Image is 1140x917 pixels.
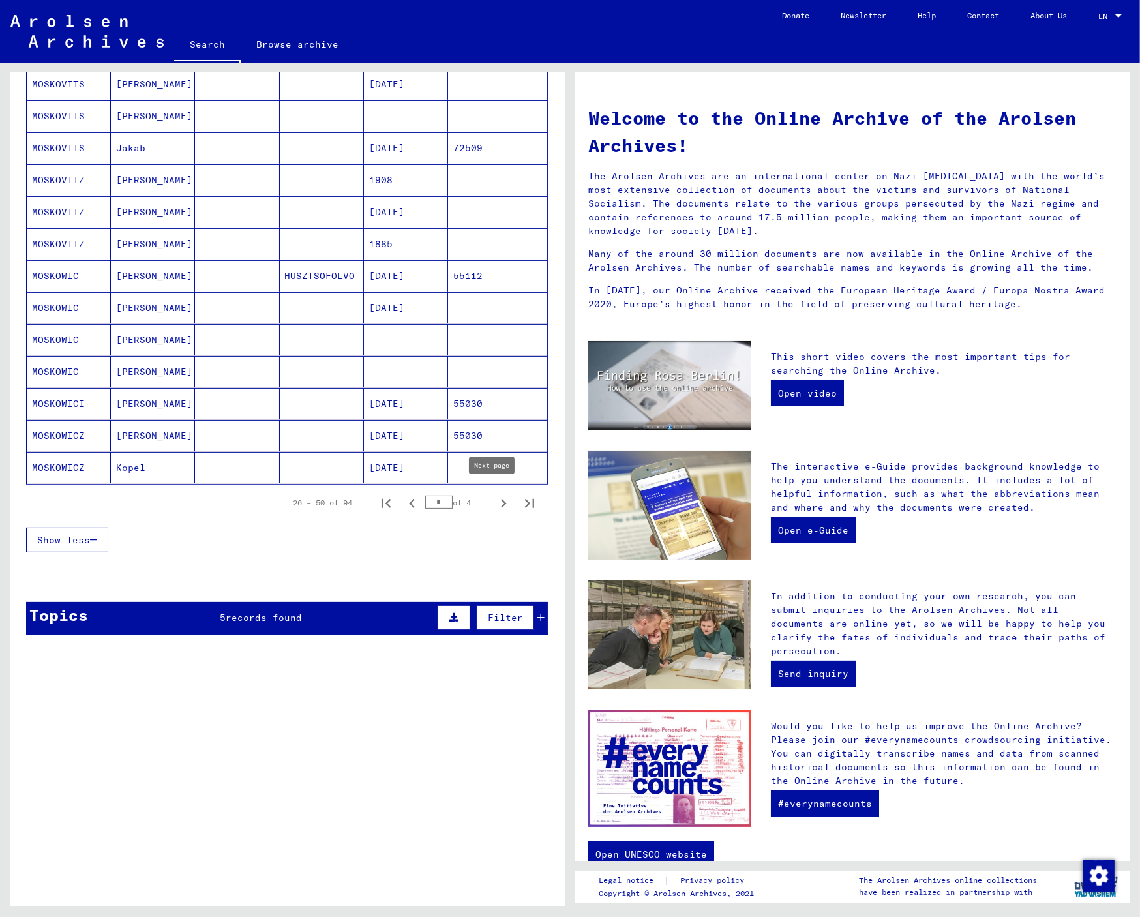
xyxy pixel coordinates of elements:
p: Copyright © Arolsen Archives, 2021 [599,888,760,899]
span: records found [226,612,303,624]
mat-cell: MOSKOVITS [27,132,111,164]
mat-cell: 55112 [448,260,547,292]
mat-cell: [DATE] [364,260,448,292]
button: Previous page [399,490,425,516]
mat-cell: MOSKOWIC [27,260,111,292]
mat-cell: HUSZTSOFOLVO [280,260,364,292]
button: Show less [26,528,108,552]
div: Topics [29,603,88,627]
p: This short video covers the most important tips for searching the Online Archive. [771,350,1117,378]
mat-cell: MOSKOVITS [27,100,111,132]
mat-cell: [PERSON_NAME] [111,356,195,387]
mat-cell: [PERSON_NAME] [111,196,195,228]
p: Would you like to help us improve the Online Archive? Please join our #everynamecounts crowdsourc... [771,719,1117,788]
p: have been realized in partnership with [860,886,1038,898]
div: | [599,874,760,888]
button: Filter [477,605,534,630]
mat-cell: 72509 [448,132,547,164]
img: yv_logo.png [1072,870,1120,903]
mat-cell: [PERSON_NAME] [111,388,195,419]
mat-cell: 55030 [448,420,547,451]
img: Arolsen_neg.svg [10,15,164,48]
p: The Arolsen Archives are an international center on Nazi [MEDICAL_DATA] with the world’s most ext... [588,170,1117,238]
mat-cell: [DATE] [364,132,448,164]
mat-cell: [PERSON_NAME] [111,420,195,451]
mat-cell: [DATE] [364,292,448,323]
span: EN [1098,12,1113,21]
a: Browse archive [241,29,354,60]
mat-cell: [DATE] [364,420,448,451]
span: 5 [220,612,226,624]
mat-cell: [PERSON_NAME] [111,292,195,323]
img: Change consent [1083,860,1115,892]
div: of 4 [425,496,490,509]
mat-cell: MOSKOWICI [27,388,111,419]
mat-cell: MOSKOVITZ [27,196,111,228]
mat-cell: [PERSON_NAME] [111,228,195,260]
p: In [DATE], our Online Archive received the European Heritage Award / Europa Nostra Award 2020, Eu... [588,284,1117,311]
a: Open UNESCO website [588,841,714,867]
span: Filter [488,612,523,624]
mat-cell: [PERSON_NAME] [111,68,195,100]
mat-cell: [PERSON_NAME] [111,100,195,132]
mat-cell: MOSKOVITZ [27,228,111,260]
mat-cell: MOSKOVITZ [27,164,111,196]
mat-cell: MOSKOWIC [27,324,111,355]
mat-cell: [PERSON_NAME] [111,260,195,292]
mat-cell: Jakab [111,132,195,164]
mat-cell: [DATE] [364,196,448,228]
a: Privacy policy [670,874,760,888]
p: In addition to conducting your own research, you can submit inquiries to the Arolsen Archives. No... [771,590,1117,658]
a: Legal notice [599,874,664,888]
p: Many of the around 30 million documents are now available in the Online Archive of the Arolsen Ar... [588,247,1117,275]
mat-cell: 55030 [448,388,547,419]
mat-cell: Kopel [111,452,195,483]
mat-cell: [DATE] [364,452,448,483]
mat-cell: [DATE] [364,388,448,419]
p: The interactive e-Guide provides background knowledge to help you understand the documents. It in... [771,460,1117,515]
mat-cell: [PERSON_NAME] [111,164,195,196]
p: The Arolsen Archives online collections [860,875,1038,886]
button: Last page [517,490,543,516]
mat-cell: MOSKOVITS [27,68,111,100]
button: First page [373,490,399,516]
mat-cell: [PERSON_NAME] [111,324,195,355]
a: #everynamecounts [771,790,879,817]
a: Open e-Guide [771,517,856,543]
a: Open video [771,380,844,406]
img: enc.jpg [588,710,751,826]
img: inquiries.jpg [588,580,751,689]
img: eguide.jpg [588,451,751,560]
mat-cell: MOSKOWIC [27,356,111,387]
mat-cell: MOSKOWICZ [27,420,111,451]
div: 26 – 50 of 94 [293,497,352,509]
mat-cell: MOSKOWIC [27,292,111,323]
mat-cell: MOSKOWICZ [27,452,111,483]
mat-cell: 1885 [364,228,448,260]
img: video.jpg [588,341,751,430]
a: Search [174,29,241,63]
mat-cell: [DATE] [364,68,448,100]
span: Show less [37,534,90,546]
h1: Welcome to the Online Archive of the Arolsen Archives! [588,104,1117,159]
a: Send inquiry [771,661,856,687]
mat-cell: 1908 [364,164,448,196]
button: Next page [490,490,517,516]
